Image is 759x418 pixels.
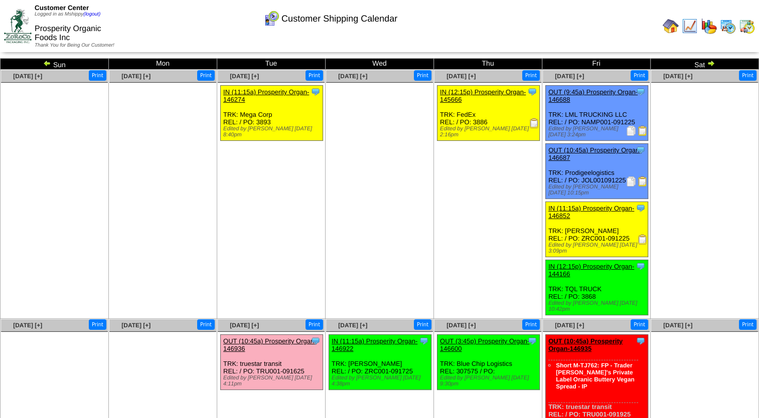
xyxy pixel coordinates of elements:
[446,322,476,329] a: [DATE] [+]
[638,126,648,136] img: Bill of Lading
[548,146,641,161] a: OUT (10:45a) Prosperity Organ-146687
[739,18,755,34] img: calendarinout.gif
[332,375,431,387] div: Edited by [PERSON_NAME] [DATE] 4:38pm
[701,18,717,34] img: graph.gif
[1,59,109,70] td: Sun
[707,59,715,67] img: arrowright.gif
[43,59,51,67] img: arrowleft.gif
[281,14,397,24] span: Customer Shipping Calendar
[109,59,217,70] td: Mon
[311,87,321,97] img: Tooltip
[230,73,259,80] a: [DATE] [+]
[720,18,736,34] img: calendarprod.gif
[546,202,648,257] div: TRK: [PERSON_NAME] REL: / PO: ZRC001-091225
[626,176,636,186] img: Packing Slip
[636,87,646,97] img: Tooltip
[739,319,756,330] button: Print
[306,319,323,330] button: Print
[197,70,215,81] button: Print
[35,4,89,12] span: Customer Center
[548,184,648,196] div: Edited by [PERSON_NAME] [DATE] 10:15pm
[555,322,584,329] a: [DATE] [+]
[121,73,150,80] a: [DATE] [+]
[529,118,539,128] img: Receiving Document
[626,126,636,136] img: Packing Slip
[555,73,584,80] a: [DATE] [+]
[89,319,106,330] button: Print
[13,322,42,329] a: [DATE] [+]
[522,319,540,330] button: Print
[636,145,646,155] img: Tooltip
[338,322,367,329] a: [DATE] [+]
[663,322,692,329] a: [DATE] [+]
[527,87,537,97] img: Tooltip
[221,86,323,141] div: TRK: Mega Corp REL: / PO: 3893
[546,144,648,199] div: TRK: Prodigeelogistics REL: / PO: JOL001091225
[35,12,100,17] span: Logged in as Mshippy
[35,43,114,48] span: Thank You for Being Our Customer!
[434,59,542,70] td: Thu
[651,59,759,70] td: Sat
[663,73,692,80] span: [DATE] [+]
[548,204,634,220] a: IN (11:15a) Prosperity Organ-146852
[522,70,540,81] button: Print
[542,59,651,70] td: Fri
[223,88,309,103] a: IN (11:15a) Prosperity Organ-146274
[440,337,529,352] a: OUT (3:45p) Prosperity Organ-146600
[682,18,698,34] img: line_graph.gif
[636,203,646,213] img: Tooltip
[663,18,679,34] img: home.gif
[329,335,431,390] div: TRK: [PERSON_NAME] REL: / PO: ZRC001-091725
[739,70,756,81] button: Print
[306,70,323,81] button: Print
[217,59,326,70] td: Tue
[83,12,100,17] a: (logout)
[548,126,648,138] div: Edited by [PERSON_NAME] [DATE] 3:24pm
[311,336,321,346] img: Tooltip
[440,126,539,138] div: Edited by [PERSON_NAME] [DATE] 2:16pm
[326,59,434,70] td: Wed
[223,375,323,387] div: Edited by [PERSON_NAME] [DATE] 4:11pm
[13,73,42,80] a: [DATE] [+]
[446,73,476,80] a: [DATE] [+]
[636,261,646,271] img: Tooltip
[548,337,623,352] a: OUT (10:45a) Prosperity Organ-146935
[121,322,150,329] span: [DATE] [+]
[556,362,635,390] a: Short M-TJ762: FP - Trader [PERSON_NAME]'s Private Label Oranic Buttery Vegan Spread - IP
[631,70,648,81] button: Print
[230,322,259,329] a: [DATE] [+]
[419,336,429,346] img: Tooltip
[440,375,539,387] div: Edited by [PERSON_NAME] [DATE] 9:30pm
[338,73,367,80] a: [DATE] [+]
[414,70,431,81] button: Print
[631,319,648,330] button: Print
[548,88,638,103] a: OUT (9:45a) Prosperity Organ-146688
[35,25,101,42] span: Prosperity Organic Foods Inc
[197,319,215,330] button: Print
[440,88,526,103] a: IN (12:15p) Prosperity Organ-145666
[636,336,646,346] img: Tooltip
[638,235,648,245] img: Receiving Document
[221,335,323,390] div: TRK: truestar transit REL: / PO: TRU001-091625
[437,86,540,141] div: TRK: FedEx REL: / PO: 3886
[414,319,431,330] button: Print
[332,337,417,352] a: IN (11:15a) Prosperity Organ-146922
[527,336,537,346] img: Tooltip
[638,176,648,186] img: Bill of Lading
[223,126,323,138] div: Edited by [PERSON_NAME] [DATE] 8:40pm
[548,300,648,312] div: Edited by [PERSON_NAME] [DATE] 10:42pm
[548,263,634,278] a: IN (12:15p) Prosperity Organ-144166
[546,260,648,315] div: TRK: TQL TRUCK REL: / PO: 3868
